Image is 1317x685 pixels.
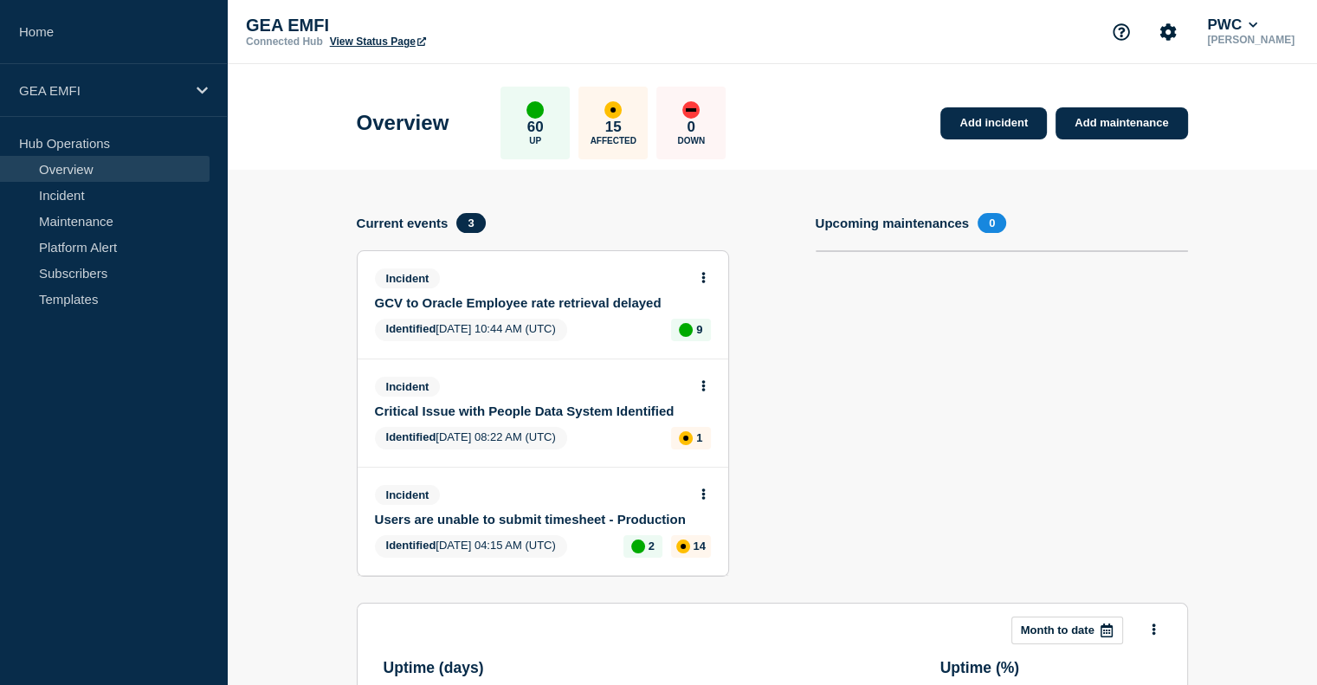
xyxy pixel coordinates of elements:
h4: Upcoming maintenances [816,216,970,230]
span: Identified [386,430,436,443]
p: [PERSON_NAME] [1204,34,1298,46]
h3: Uptime ( days ) [384,659,484,677]
p: 15 [605,119,622,136]
div: affected [604,101,622,119]
h4: Current events [357,216,449,230]
div: up [631,540,645,553]
a: Add maintenance [1056,107,1187,139]
span: Identified [386,322,436,335]
p: 1 [696,431,702,444]
span: Incident [375,268,441,288]
p: 60 [527,119,544,136]
p: GEA EMFI [246,16,592,36]
a: Users are unable to submit timesheet - Production [375,512,688,527]
p: Affected [591,136,636,145]
button: Month to date [1011,617,1123,644]
p: GEA EMFI [19,83,185,98]
p: 2 [649,540,655,553]
div: affected [676,540,690,553]
button: PWC [1204,16,1261,34]
span: 3 [456,213,485,233]
a: Critical Issue with People Data System Identified [375,404,688,418]
a: GCV to Oracle Employee rate retrieval delayed [375,295,688,310]
p: 14 [694,540,706,553]
span: [DATE] 04:15 AM (UTC) [375,535,567,558]
a: Add incident [940,107,1047,139]
div: up [526,101,544,119]
p: Up [529,136,541,145]
span: Incident [375,377,441,397]
span: Identified [386,539,436,552]
span: Incident [375,485,441,505]
button: Support [1103,14,1139,50]
span: [DATE] 10:44 AM (UTC) [375,319,567,341]
div: affected [679,431,693,445]
button: Account settings [1150,14,1186,50]
p: Down [677,136,705,145]
p: Month to date [1021,624,1094,637]
div: down [682,101,700,119]
p: 9 [696,323,702,336]
div: up [679,323,693,337]
h1: Overview [357,111,449,135]
p: Connected Hub [246,36,323,48]
a: View Status Page [330,36,426,48]
span: [DATE] 08:22 AM (UTC) [375,427,567,449]
h3: Uptime ( % ) [940,659,1020,677]
span: 0 [978,213,1006,233]
p: 0 [688,119,695,136]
